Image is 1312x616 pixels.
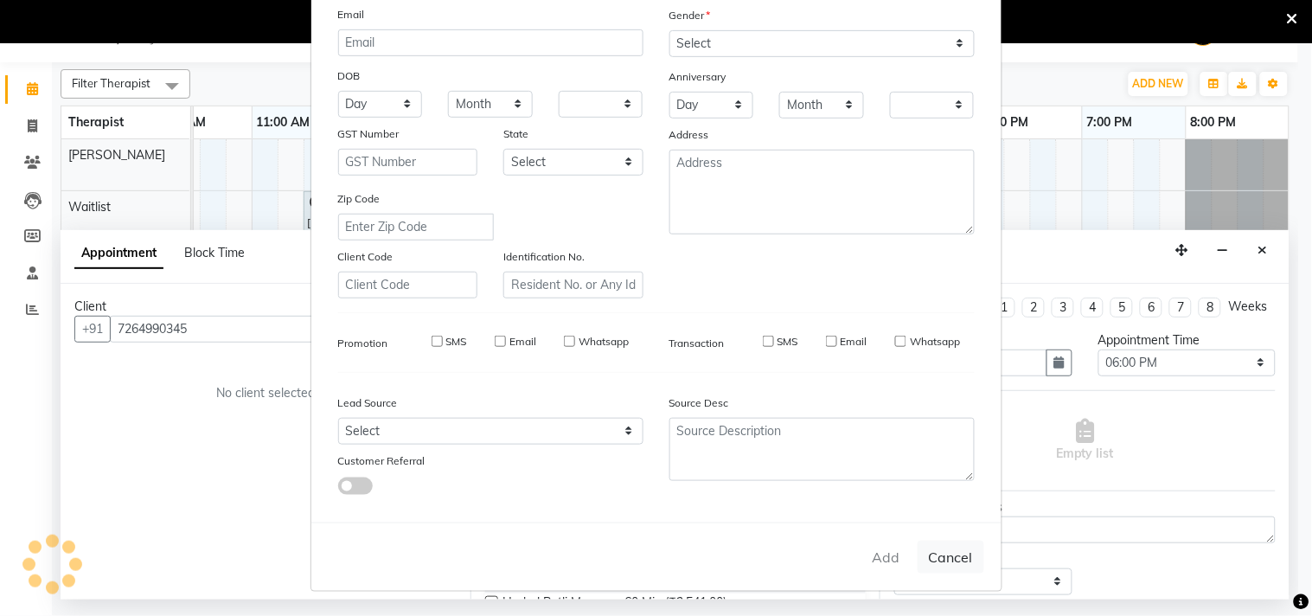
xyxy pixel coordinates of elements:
[338,126,400,142] label: GST Number
[503,272,643,298] input: Resident No. or Any Id
[509,334,536,350] label: Email
[338,68,361,84] label: DOB
[669,127,709,143] label: Address
[669,69,726,85] label: Anniversary
[446,334,467,350] label: SMS
[338,29,643,56] input: Email
[338,7,365,22] label: Email
[338,191,381,207] label: Zip Code
[338,272,478,298] input: Client Code
[338,149,478,176] input: GST Number
[503,126,528,142] label: State
[338,214,494,241] input: Enter Zip Code
[338,395,398,411] label: Lead Source
[669,336,725,351] label: Transaction
[669,8,711,23] label: Gender
[841,334,867,350] label: Email
[910,334,960,350] label: Whatsapp
[338,453,426,469] label: Customer Referral
[778,334,798,350] label: SMS
[918,541,984,574] button: Cancel
[338,249,394,265] label: Client Code
[579,334,629,350] label: Whatsapp
[503,249,585,265] label: Identification No.
[338,336,388,351] label: Promotion
[669,395,729,411] label: Source Desc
